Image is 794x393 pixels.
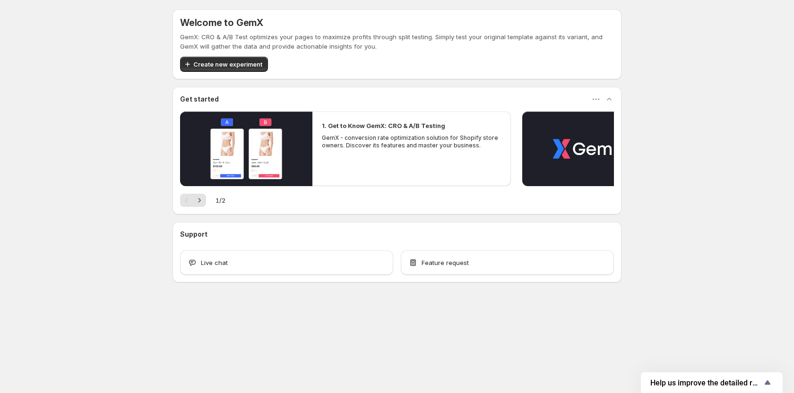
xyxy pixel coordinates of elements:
p: GemX: CRO & A/B Test optimizes your pages to maximize profits through split testing. Simply test ... [180,32,614,51]
h3: Support [180,230,207,239]
button: Play video [180,111,312,186]
h2: 1. Get to Know GemX: CRO & A/B Testing [322,121,445,130]
h3: Get started [180,94,219,104]
button: Create new experiment [180,57,268,72]
span: Live chat [201,258,228,267]
span: 1 / 2 [216,196,225,205]
p: GemX - conversion rate optimization solution for Shopify store owners. Discover its features and ... [322,134,501,149]
button: Play video [522,111,655,186]
span: Create new experiment [193,60,262,69]
span: Help us improve the detailed report for A/B campaigns [650,378,762,387]
nav: Pagination [180,194,206,207]
button: Show survey - Help us improve the detailed report for A/B campaigns [650,377,773,388]
span: Feature request [422,258,469,267]
h5: Welcome to GemX [180,17,263,28]
button: Next [193,194,206,207]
